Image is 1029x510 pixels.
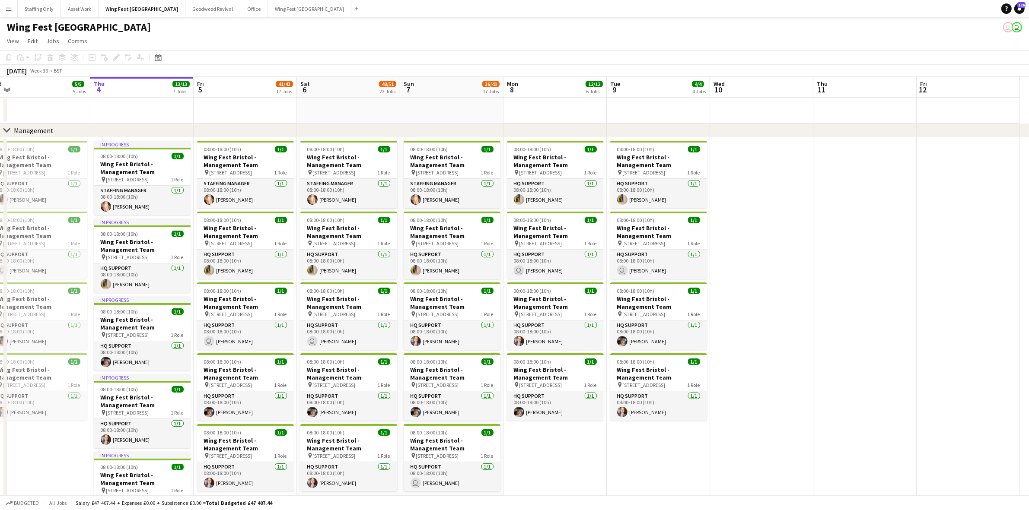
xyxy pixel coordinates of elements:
h3: Wing Fest Bristol - Management Team [507,153,604,169]
span: 08:00-18:00 (10h) [514,288,551,294]
span: 08:00-18:00 (10h) [307,358,345,365]
span: 1/1 [68,146,80,152]
div: 08:00-18:00 (10h)1/1Wing Fest Bristol - Management Team [STREET_ADDRESS]1 RoleStaffing Manager1/1... [404,141,500,208]
span: 08:00-18:00 (10h) [204,288,242,294]
h3: Wing Fest Bristol - Management Team [507,366,604,381]
app-card-role: HQ Support1/108:00-18:00 (10h)[PERSON_NAME] [197,391,294,421]
app-card-role: HQ Support1/108:00-18:00 (10h)[PERSON_NAME] [507,391,604,421]
span: Wed [714,80,725,88]
span: Edit [28,37,38,45]
div: 08:00-18:00 (10h)1/1Wing Fest Bristol - Management Team [STREET_ADDRESS]1 RoleHQ Support1/108:00-... [507,353,604,421]
span: 1 Role [171,409,184,416]
div: 08:00-18:00 (10h)1/1Wing Fest Bristol - Management Team [STREET_ADDRESS]1 RoleHQ Support1/108:00-... [610,141,707,208]
span: 5/5 [72,81,84,87]
span: Jobs [46,37,59,45]
app-card-role: HQ Support1/108:00-18:00 (10h)[PERSON_NAME] [610,320,707,350]
div: In progress [94,374,191,381]
app-job-card: 08:00-18:00 (10h)1/1Wing Fest Bristol - Management Team [STREET_ADDRESS]1 RoleHQ Support1/108:00-... [610,282,707,350]
a: View [3,35,22,47]
span: [STREET_ADDRESS] [106,487,149,494]
app-job-card: 08:00-18:00 (10h)1/1Wing Fest Bristol - Management Team [STREET_ADDRESS]1 RoleHQ Support1/108:00-... [610,353,707,421]
span: 1/1 [378,429,390,436]
h3: Wing Fest Bristol - Management Team [197,437,294,452]
app-job-card: 08:00-18:00 (10h)1/1Wing Fest Bristol - Management Team [STREET_ADDRESS]1 RoleHQ Support1/108:00-... [404,424,500,491]
app-card-role: HQ Support1/108:00-18:00 (10h) [PERSON_NAME] [610,250,707,279]
h3: Wing Fest Bristol - Management Team [610,224,707,240]
div: 08:00-18:00 (10h)1/1Wing Fest Bristol - Management Team [STREET_ADDRESS]1 RoleHQ Support1/108:00-... [404,212,500,279]
span: 08:00-18:00 (10h) [101,308,138,315]
span: 1 Role [378,169,390,176]
span: 1 Role [481,382,494,388]
button: Staffing Only [18,0,61,17]
app-job-card: 08:00-18:00 (10h)1/1Wing Fest Bristol - Management Team [STREET_ADDRESS]1 RoleHQ Support1/108:00-... [300,353,397,421]
span: 08:00-18:00 (10h) [514,146,551,152]
span: 1 Role [584,311,597,317]
h3: Wing Fest Bristol - Management Team [94,393,191,409]
h3: Wing Fest Bristol - Management Team [300,437,397,452]
span: 08:00-18:00 (10h) [101,231,138,237]
h3: Wing Fest Bristol - Management Team [197,153,294,169]
h1: Wing Fest [GEOGRAPHIC_DATA] [7,21,151,34]
span: 1/1 [275,429,287,436]
div: 08:00-18:00 (10h)1/1Wing Fest Bristol - Management Team [STREET_ADDRESS]1 RoleHQ Support1/108:00-... [197,353,294,421]
h3: Wing Fest Bristol - Management Team [404,224,500,240]
span: 1 Role [378,453,390,459]
app-card-role: HQ Support1/108:00-18:00 (10h) [PERSON_NAME] [300,320,397,350]
span: 41/43 [276,81,293,87]
span: 1/1 [68,288,80,294]
span: [STREET_ADDRESS] [519,311,562,317]
h3: Wing Fest Bristol - Management Team [94,160,191,176]
span: 1 Role [481,453,494,459]
app-card-role: HQ Support1/108:00-18:00 (10h)[PERSON_NAME] [404,320,500,350]
span: [STREET_ADDRESS] [106,332,149,338]
span: 126 [1017,2,1026,8]
span: [STREET_ADDRESS] [3,311,46,317]
span: 08:00-18:00 (10h) [514,217,551,223]
span: 1/1 [688,146,700,152]
span: Budgeted [14,500,39,506]
app-card-role: HQ Support1/108:00-18:00 (10h)[PERSON_NAME] [404,250,500,279]
span: 1/1 [378,217,390,223]
app-job-card: In progress08:00-18:00 (10h)1/1Wing Fest Bristol - Management Team [STREET_ADDRESS]1 RoleHQ Suppo... [94,219,191,293]
span: 1/1 [172,308,184,315]
a: Edit [24,35,41,47]
span: 08:00-18:00 (10h) [101,464,138,470]
span: 1 Role [171,332,184,338]
span: 1 Role [688,240,700,247]
app-job-card: In progress08:00-18:00 (10h)1/1Wing Fest Bristol - Management Team [STREET_ADDRESS]1 RoleHQ Suppo... [94,374,191,448]
span: Week 36 [29,67,50,74]
div: In progress [94,141,191,148]
span: 1 Role [378,382,390,388]
span: 08:00-18:00 (10h) [514,358,551,365]
span: [STREET_ADDRESS] [416,169,459,176]
app-card-role: HQ Support1/108:00-18:00 (10h)[PERSON_NAME] [507,320,604,350]
h3: Wing Fest Bristol - Management Team [610,366,707,381]
div: 08:00-18:00 (10h)1/1Wing Fest Bristol - Management Team [STREET_ADDRESS]1 RoleHQ Support1/108:00-... [610,212,707,279]
div: In progress08:00-18:00 (10h)1/1Wing Fest Bristol - Management Team [STREET_ADDRESS]1 RoleStaffing... [94,141,191,215]
span: [STREET_ADDRESS] [106,254,149,260]
span: 1 Role [481,169,494,176]
span: 1/1 [378,288,390,294]
div: 08:00-18:00 (10h)1/1Wing Fest Bristol - Management Team [STREET_ADDRESS]1 RoleHQ Support1/108:00-... [197,424,294,491]
h3: Wing Fest Bristol - Management Team [94,238,191,253]
app-user-avatar: Gorilla Staffing [1003,22,1013,32]
span: [STREET_ADDRESS] [623,382,666,388]
div: In progress [94,296,191,303]
span: 1/1 [481,217,494,223]
span: 1/1 [172,464,184,470]
span: 1 Role [171,487,184,494]
span: [STREET_ADDRESS] [210,382,252,388]
span: 08:00-18:00 (10h) [411,429,448,436]
span: 08:00-18:00 (10h) [411,146,448,152]
button: Goodwood Revival [185,0,240,17]
span: 08:00-18:00 (10h) [411,288,448,294]
span: 1/1 [481,358,494,365]
span: [STREET_ADDRESS] [3,240,46,247]
span: 36/43 [482,81,500,87]
app-job-card: 08:00-18:00 (10h)1/1Wing Fest Bristol - Management Team [STREET_ADDRESS]1 RoleHQ Support1/108:00-... [300,424,397,491]
span: 08:00-18:00 (10h) [101,153,138,159]
span: 1 Role [378,311,390,317]
span: Thu [817,80,828,88]
button: Office [240,0,268,17]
